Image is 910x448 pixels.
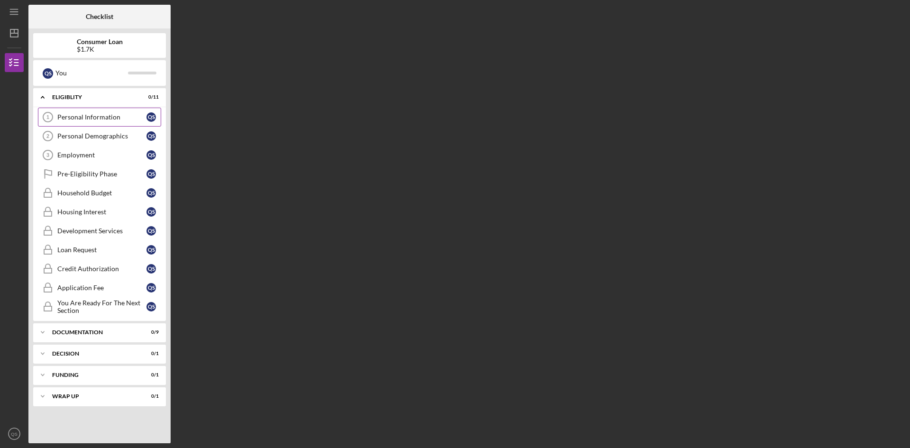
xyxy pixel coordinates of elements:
div: 0 / 1 [142,351,159,357]
div: Q S [146,112,156,122]
b: Consumer Loan [77,38,123,46]
div: Personal Demographics [57,132,146,140]
button: QS [5,424,24,443]
div: $1.7K [77,46,123,53]
div: 0 / 1 [142,393,159,399]
div: Q S [146,169,156,179]
div: Application Fee [57,284,146,292]
div: Employment [57,151,146,159]
div: Loan Request [57,246,146,254]
tspan: 3 [46,152,49,158]
div: Development Services [57,227,146,235]
div: Q S [146,226,156,236]
div: Pre-Eligibility Phase [57,170,146,178]
div: Q S [146,207,156,217]
a: Pre-Eligibility PhaseQS [38,165,161,183]
div: Q S [146,245,156,255]
div: Q S [146,264,156,274]
div: Personal Information [57,113,146,121]
div: Q S [146,188,156,198]
div: Q S [146,283,156,293]
a: 1Personal InformationQS [38,108,161,127]
div: Documentation [52,329,135,335]
div: Decision [52,351,135,357]
div: 0 / 9 [142,329,159,335]
a: You Are Ready For The Next SectionQS [38,297,161,316]
tspan: 2 [46,133,49,139]
tspan: 1 [46,114,49,120]
div: Q S [146,131,156,141]
div: Q S [146,302,156,311]
div: You Are Ready For The Next Section [57,299,146,314]
div: Housing Interest [57,208,146,216]
div: Wrap up [52,393,135,399]
div: Q S [43,68,53,79]
div: Credit Authorization [57,265,146,273]
a: 2Personal DemographicsQS [38,127,161,146]
div: 0 / 11 [142,94,159,100]
a: Housing InterestQS [38,202,161,221]
a: Credit AuthorizationQS [38,259,161,278]
a: 3EmploymentQS [38,146,161,165]
div: Funding [52,372,135,378]
div: Eligiblity [52,94,135,100]
a: Development ServicesQS [38,221,161,240]
b: Checklist [86,13,113,20]
a: Household BudgetQS [38,183,161,202]
text: QS [11,431,18,437]
div: Household Budget [57,189,146,197]
div: 0 / 1 [142,372,159,378]
div: Q S [146,150,156,160]
a: Loan RequestQS [38,240,161,259]
div: You [55,65,128,81]
a: Application FeeQS [38,278,161,297]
